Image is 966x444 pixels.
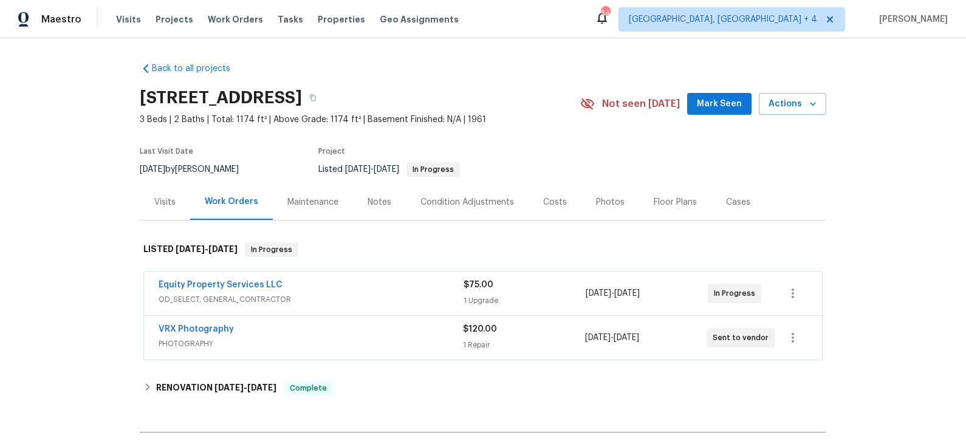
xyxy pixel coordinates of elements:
div: Condition Adjustments [420,196,514,208]
a: Equity Property Services LLC [159,281,283,289]
span: [DATE] [247,383,276,392]
span: Not seen [DATE] [602,98,680,110]
span: [DATE] [614,289,640,298]
span: Tasks [278,15,303,24]
span: - [586,287,640,299]
span: Visits [116,13,141,26]
span: Complete [285,382,332,394]
div: Floor Plans [654,196,697,208]
div: LISTED [DATE]-[DATE]In Progress [140,230,826,269]
span: 3 Beds | 2 Baths | Total: 1174 ft² | Above Grade: 1174 ft² | Basement Finished: N/A | 1961 [140,114,580,126]
span: Maestro [41,13,81,26]
div: by [PERSON_NAME] [140,162,253,177]
h6: RENOVATION [156,381,276,395]
span: Last Visit Date [140,148,193,155]
span: [GEOGRAPHIC_DATA], [GEOGRAPHIC_DATA] + 4 [629,13,817,26]
span: - [176,245,238,253]
span: Project [318,148,345,155]
span: [DATE] [208,245,238,253]
span: OD_SELECT, GENERAL_CONTRACTOR [159,293,464,306]
button: Copy Address [302,87,324,109]
div: Costs [543,196,567,208]
span: $120.00 [463,325,497,333]
span: PHOTOGRAPHY [159,338,463,350]
span: - [214,383,276,392]
span: Actions [769,97,817,112]
div: Maintenance [287,196,338,208]
span: Listed [318,165,460,174]
span: - [585,332,639,344]
div: Notes [368,196,391,208]
span: Properties [318,13,365,26]
span: In Progress [246,244,297,256]
span: [DATE] [140,165,165,174]
button: Mark Seen [687,93,752,115]
span: - [345,165,399,174]
span: [DATE] [614,333,639,342]
span: Projects [156,13,193,26]
span: [DATE] [345,165,371,174]
span: Mark Seen [697,97,742,112]
a: VRX Photography [159,325,234,333]
a: Back to all projects [140,63,256,75]
div: Cases [726,196,750,208]
span: [DATE] [176,245,205,253]
div: RENOVATION [DATE]-[DATE]Complete [140,374,826,403]
button: Actions [759,93,826,115]
span: Work Orders [208,13,263,26]
h6: LISTED [143,242,238,257]
h2: [STREET_ADDRESS] [140,92,302,104]
span: [PERSON_NAME] [874,13,948,26]
span: $75.00 [464,281,493,289]
span: Sent to vendor [713,332,773,344]
div: Visits [154,196,176,208]
span: In Progress [408,166,459,173]
div: 1 Repair [463,339,584,351]
div: Photos [596,196,625,208]
span: [DATE] [585,333,611,342]
span: [DATE] [374,165,399,174]
span: [DATE] [586,289,611,298]
div: Work Orders [205,196,258,208]
span: [DATE] [214,383,244,392]
span: Geo Assignments [380,13,459,26]
div: 54 [601,7,609,19]
div: 1 Upgrade [464,295,586,307]
span: In Progress [714,287,760,299]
